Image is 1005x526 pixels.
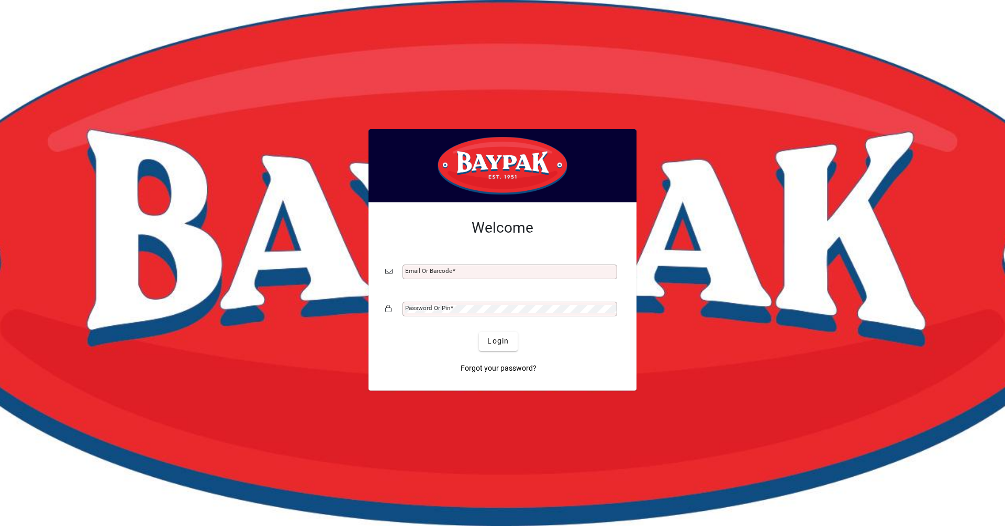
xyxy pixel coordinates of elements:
[385,219,620,237] h2: Welcome
[461,363,537,374] span: Forgot your password?
[487,336,509,347] span: Login
[405,304,450,312] mat-label: Password or Pin
[479,332,517,351] button: Login
[456,359,541,378] a: Forgot your password?
[405,267,452,275] mat-label: Email or Barcode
